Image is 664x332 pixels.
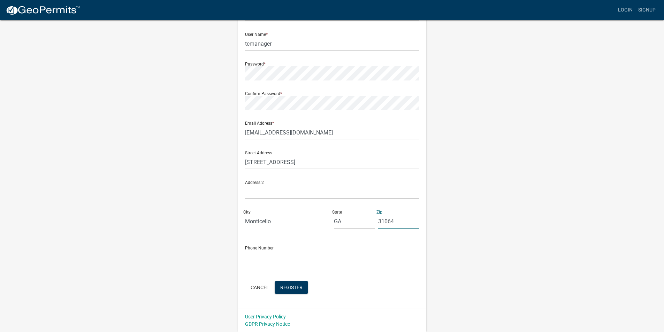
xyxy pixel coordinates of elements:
span: Register [280,284,303,290]
button: Cancel [245,281,275,294]
a: User Privacy Policy [245,314,286,319]
button: Register [275,281,308,294]
a: Login [615,3,635,17]
a: Signup [635,3,658,17]
a: GDPR Privacy Notice [245,321,290,327]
